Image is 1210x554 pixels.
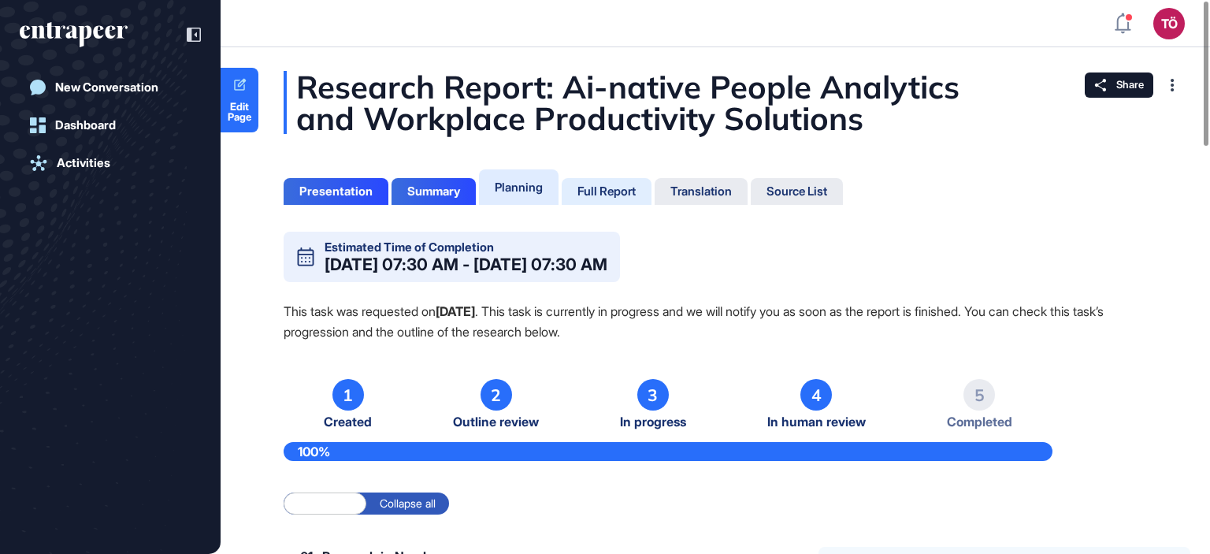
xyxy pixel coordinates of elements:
[453,415,539,429] span: Outline review
[221,68,258,132] a: Edit Page
[637,379,669,411] div: 3
[20,22,128,47] div: entrapeer-logo
[20,110,201,141] a: Dashboard
[55,80,158,95] div: New Conversation
[1153,8,1185,39] button: TÖ
[325,241,494,253] div: Estimated Time of Completion
[284,301,1147,342] p: This task was requested on . This task is currently in progress and we will notify you as soon as...
[767,415,866,429] span: In human review
[284,71,1147,134] div: Research Report: Ai-native People Analytics and Workplace Productivity Solutions
[481,379,512,411] div: 2
[963,379,995,411] div: 5
[20,72,201,103] a: New Conversation
[577,184,636,199] div: Full Report
[436,303,475,319] strong: [DATE]
[620,415,686,429] span: In progress
[55,118,116,132] div: Dashboard
[332,379,364,411] div: 1
[366,493,449,515] label: Collapse all
[20,147,201,179] a: Activities
[947,415,1012,429] span: Completed
[299,184,373,199] div: Presentation
[284,442,1052,461] div: 100%
[325,256,607,273] div: [DATE] 07:30 AM - [DATE] 07:30 AM
[221,102,258,122] span: Edit Page
[284,493,366,515] label: Expand all
[670,184,732,199] div: Translation
[324,415,372,429] span: Created
[800,379,832,411] div: 4
[57,156,110,170] div: Activities
[407,184,460,199] div: Summary
[766,184,827,199] div: Source List
[495,180,543,195] div: Planning
[1116,79,1144,91] span: Share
